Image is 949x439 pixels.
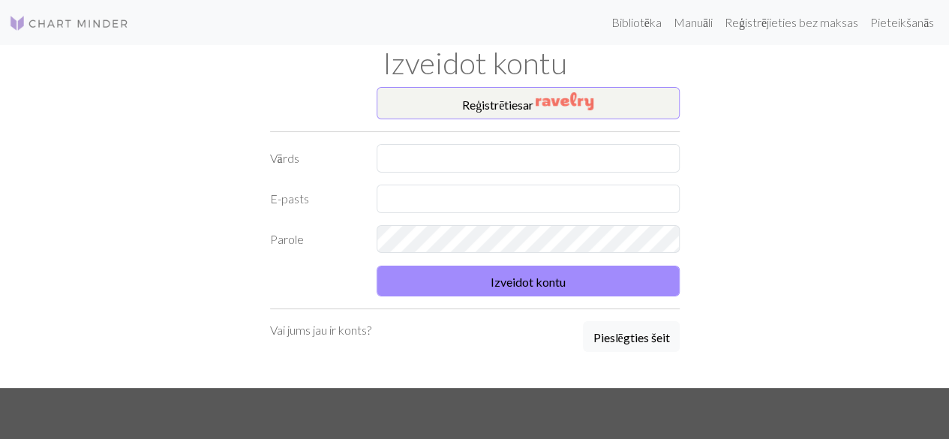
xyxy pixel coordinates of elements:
[864,8,940,38] a: Pieteikšanās
[725,15,858,29] font: Reģistrējieties bez maksas
[583,321,679,352] button: Pieslēgties šeit
[270,232,304,246] font: Parole
[536,92,593,110] img: Ravelry
[377,87,680,119] button: Reģistrētiesar
[870,15,934,29] font: Pieteikšanās
[270,191,309,206] font: E-pasts
[9,14,129,32] img: Logotips
[593,330,669,344] font: Pieslēgties šeit
[719,8,864,38] a: Reģistrējieties bez maksas
[462,98,523,112] font: Reģistrēties
[611,15,662,29] font: Bibliotēka
[491,275,566,289] font: Izveidot kontu
[377,266,680,296] button: Izveidot kontu
[668,8,719,38] a: Manuāli
[270,151,299,165] font: Vārds
[523,98,533,112] font: ar
[605,8,668,38] a: Bibliotēka
[674,15,713,29] font: Manuāli
[383,45,567,81] font: Izveidot kontu
[270,323,371,337] font: Vai jums jau ir konts?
